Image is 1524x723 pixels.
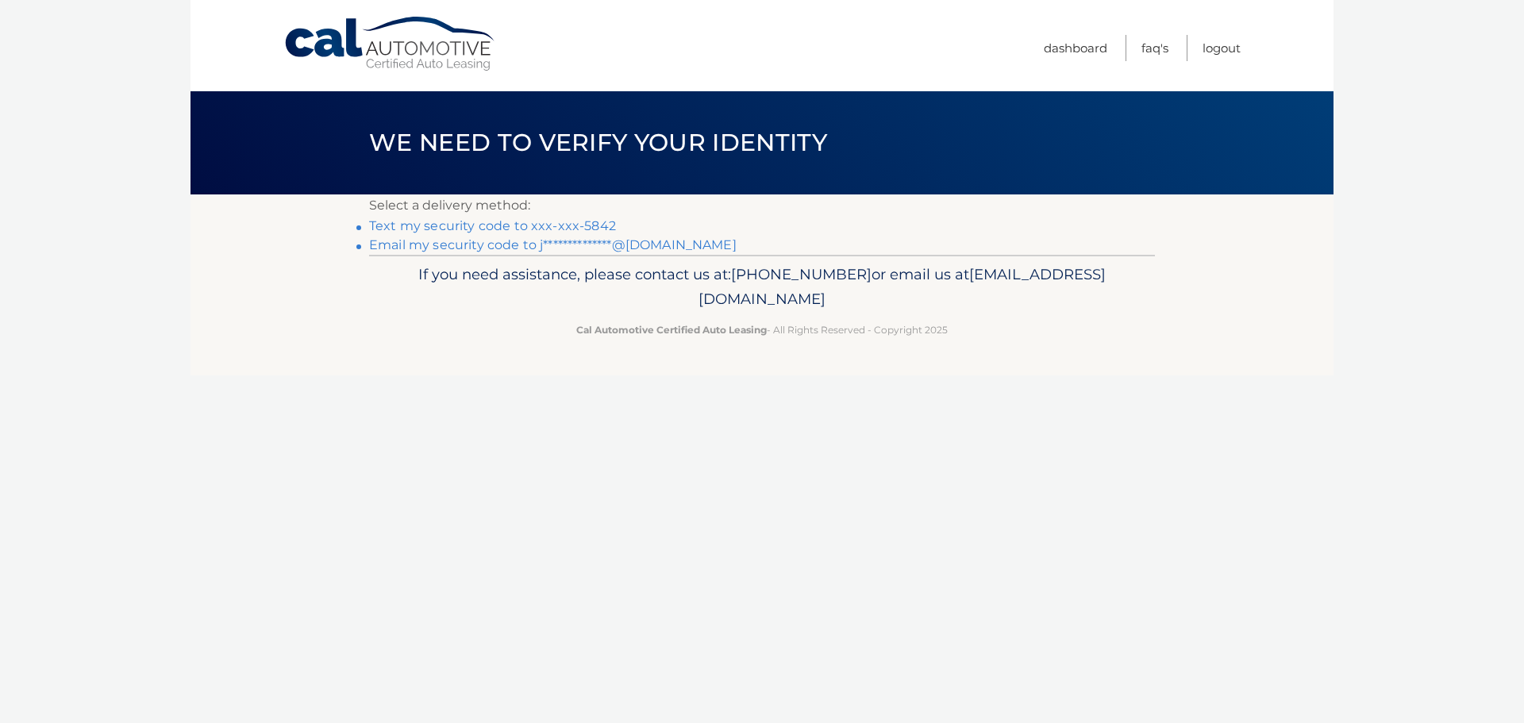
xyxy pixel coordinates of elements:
a: FAQ's [1141,35,1168,61]
p: - All Rights Reserved - Copyright 2025 [379,321,1145,338]
a: Dashboard [1044,35,1107,61]
span: We need to verify your identity [369,128,827,157]
a: Text my security code to xxx-xxx-5842 [369,218,616,233]
span: [PHONE_NUMBER] [731,265,872,283]
p: Select a delivery method: [369,194,1155,217]
a: Cal Automotive [283,16,498,72]
p: If you need assistance, please contact us at: or email us at [379,262,1145,313]
strong: Cal Automotive Certified Auto Leasing [576,324,767,336]
a: Logout [1203,35,1241,61]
